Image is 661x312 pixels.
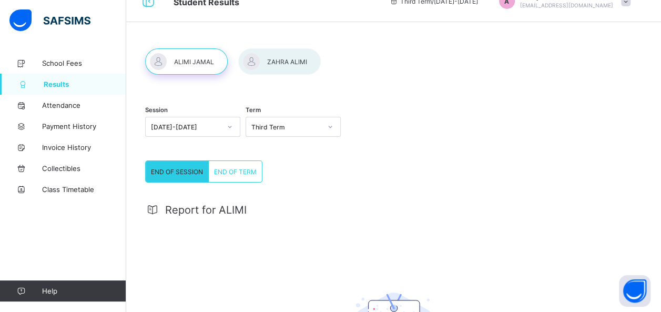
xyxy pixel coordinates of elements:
img: safsims [9,9,90,32]
span: END OF SESSION [151,168,203,176]
span: Invoice History [42,143,126,152]
span: Results [44,80,126,88]
span: Term [246,106,261,114]
button: Open asap [619,275,650,307]
span: END OF TERM [214,168,257,176]
span: Report for ALIMI [165,204,247,216]
span: Attendance [42,101,126,109]
span: School Fees [42,59,126,67]
span: Help [42,287,126,295]
span: [EMAIL_ADDRESS][DOMAIN_NAME] [520,2,613,8]
div: [DATE]-[DATE] [151,123,221,131]
div: Third Term [251,123,321,131]
span: Class Timetable [42,185,126,194]
span: Collectibles [42,164,126,173]
span: Session [145,106,168,114]
span: Payment History [42,122,126,130]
